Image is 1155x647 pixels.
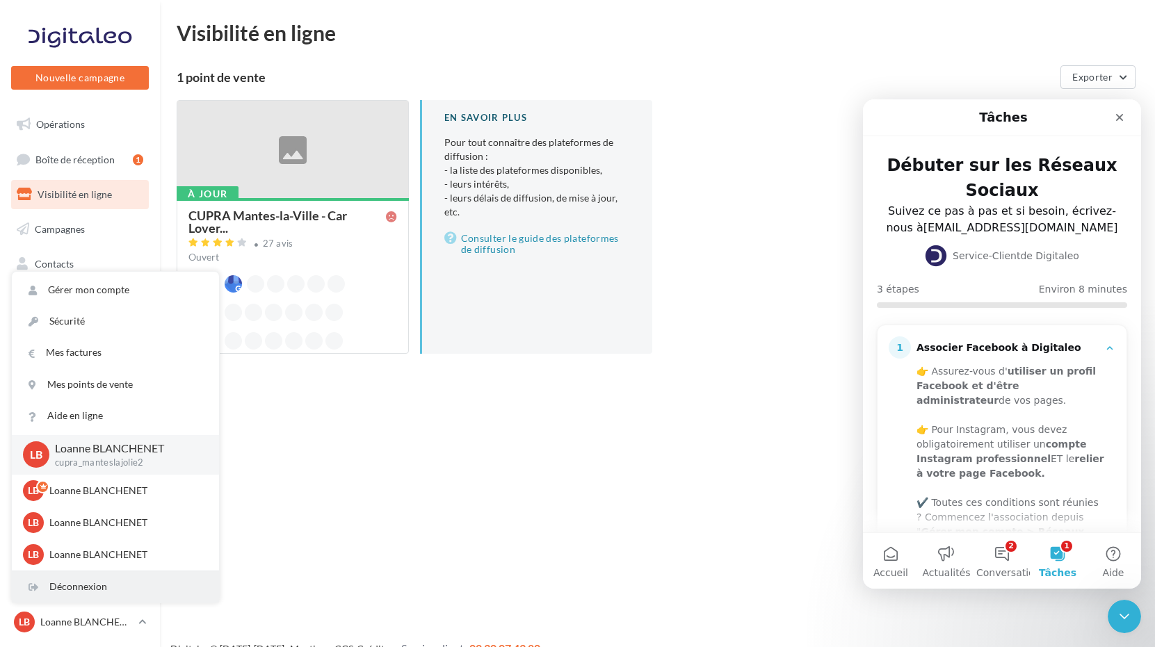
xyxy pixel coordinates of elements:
p: Loanne BLANCHENET [49,484,202,498]
span: LB [28,548,39,562]
span: LB [28,484,39,498]
a: Boîte de réception1 [8,145,152,174]
a: Calendrier [8,318,152,347]
li: - leurs délais de diffusion, de mise à jour, etc. [444,191,630,219]
span: Visibilité en ligne [38,188,112,200]
span: LB [28,516,39,530]
p: Loanne BLANCHENET [55,441,197,457]
a: Mes points de vente [12,369,219,400]
button: Nouvelle campagne [11,66,149,90]
span: Boîte de réception [35,153,115,165]
button: Exporter [1060,65,1136,89]
a: Campagnes DataOnDemand [8,399,152,440]
a: Gérer mon compte [12,275,219,306]
span: Campagnes [35,223,85,235]
li: - la liste des plateformes disponibles, [444,163,630,177]
a: Visibilité en ligne [8,180,152,209]
a: Aide en ligne [12,400,219,432]
a: Médiathèque [8,284,152,313]
span: LB [30,447,42,463]
a: Campagnes [8,215,152,244]
a: Sécurité [12,306,219,337]
a: Contacts [8,249,152,279]
a: PLV et print personnalisable [8,353,152,394]
iframe: Intercom live chat [1108,600,1141,633]
span: Ouvert [188,251,219,263]
a: 27 avis [188,236,397,253]
p: Loanne BLANCHENET [49,548,202,562]
a: Opérations [8,110,152,139]
a: Consulter le guide des plateformes de diffusion [444,230,630,258]
p: cupra_manteslajolie2 [55,457,197,469]
span: Exporter [1072,71,1113,83]
p: Loanne BLANCHENET [49,516,202,530]
li: - leurs intérêts, [444,177,630,191]
span: Opérations [36,118,85,130]
div: Déconnexion [12,571,219,603]
iframe: Intercom live chat [863,99,1141,589]
p: Pour tout connaître des plateformes de diffusion : [444,136,630,219]
span: LB [19,615,30,629]
span: CUPRA Mantes-la-Ville - Car Lover... [188,209,386,234]
div: 1 point de vente [177,71,1055,83]
div: 27 avis [263,239,293,248]
div: À jour [177,186,239,202]
span: Contacts [35,257,74,269]
a: Mes factures [12,337,219,368]
p: Loanne BLANCHENET [40,615,133,629]
div: 1 [133,154,143,165]
a: LB Loanne BLANCHENET [11,609,149,635]
div: Visibilité en ligne [177,22,1138,43]
div: En savoir plus [444,111,630,124]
